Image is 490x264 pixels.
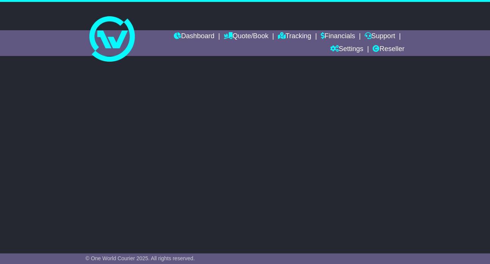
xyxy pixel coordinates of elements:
[365,30,395,43] a: Support
[321,30,355,43] a: Financials
[224,30,268,43] a: Quote/Book
[86,255,195,261] span: © One World Courier 2025. All rights reserved.
[174,30,214,43] a: Dashboard
[278,30,311,43] a: Tracking
[330,43,364,56] a: Settings
[373,43,404,56] a: Reseller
